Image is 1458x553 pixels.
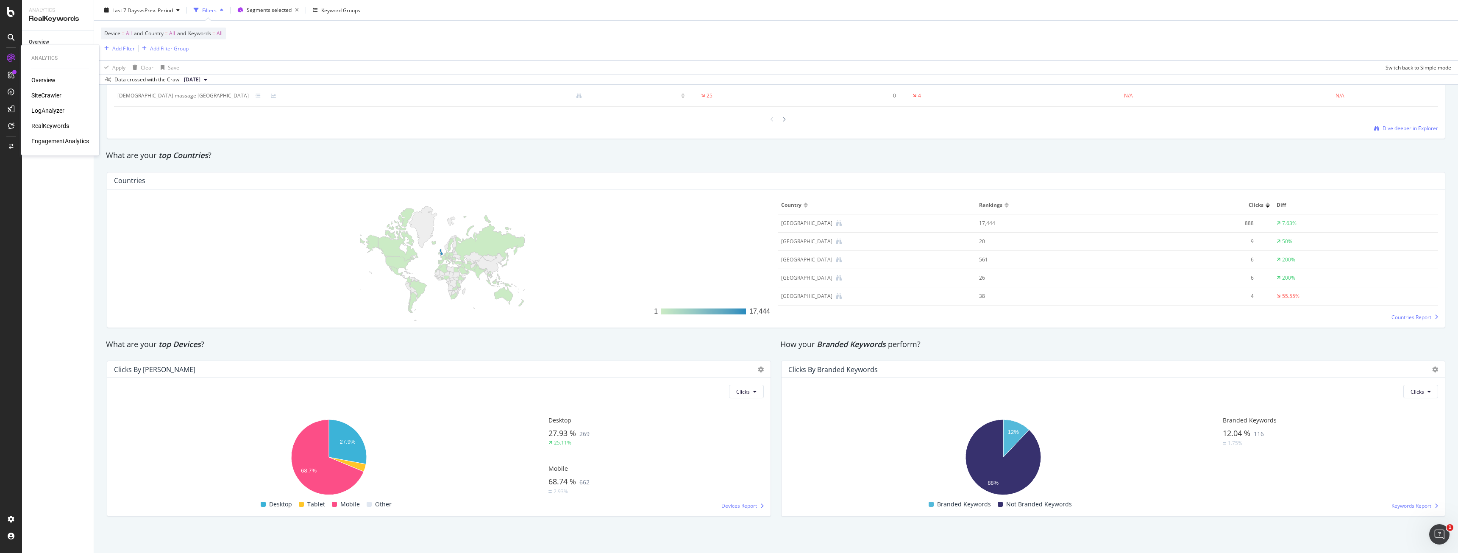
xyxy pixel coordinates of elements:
div: Clear [141,64,153,71]
div: male massage belfast [117,92,249,100]
img: Equal [1223,442,1226,445]
span: top Countries [159,150,208,160]
div: How your perform? [780,339,1446,350]
div: 4 [1111,292,1254,300]
div: Ireland [781,274,832,282]
div: - [1018,92,1107,100]
img: Equal [548,490,552,493]
div: United States of America [781,256,832,264]
div: 0 [595,92,684,100]
div: Clicks By Branded Keywords [788,365,878,374]
div: N/A [1124,92,1133,100]
div: India [781,292,832,300]
span: 2025 Sep. 10th [184,76,200,83]
button: Clicks [729,385,764,398]
text: 27.9% [340,439,356,445]
span: Diff [1277,201,1433,209]
a: RealKeywords [31,122,69,130]
a: Keywords Report [1391,502,1438,509]
span: Clicks [1411,388,1424,395]
div: 7.63% [1282,220,1297,227]
a: Overview [29,38,88,47]
span: 116 [1254,430,1264,438]
span: = [165,30,168,37]
span: 27.93 % [548,428,576,438]
button: Segments selected [234,3,302,17]
span: Country [781,201,801,209]
span: Mobile [548,464,568,472]
span: All [217,28,223,39]
div: 26 [979,274,1092,282]
div: EngagementAnalytics [31,137,89,145]
div: - [1230,92,1319,100]
div: 50% [1282,238,1292,245]
div: Filters [202,6,217,14]
div: Save [168,64,179,71]
div: Switch back to Simple mode [1386,64,1451,71]
span: 12.04 % [1223,428,1250,438]
div: Data crossed with the Crawl [114,76,181,83]
div: 17,444 [749,306,770,317]
button: Add Filter [101,43,135,53]
span: Segments selected [247,6,292,14]
span: and [134,30,143,37]
a: Dive deeper in Explorer [1374,125,1438,132]
span: Keywords [188,30,211,37]
div: Clicks by [PERSON_NAME] [114,365,195,374]
span: 269 [579,430,590,438]
span: 662 [579,478,590,486]
div: 17,444 [979,220,1092,227]
button: Keyword Groups [309,3,364,17]
button: Apply [101,61,125,74]
div: 561 [979,256,1092,264]
a: Devices Report [721,502,764,509]
text: 88% [988,479,999,486]
a: LogAnalyzer [31,106,64,115]
text: 12% [1008,428,1019,435]
div: Keyword Groups [321,6,360,14]
span: Rankings [979,201,1002,209]
div: 25.11% [554,439,571,446]
span: = [212,30,215,37]
button: Switch back to Simple mode [1382,61,1451,74]
span: top Devices [159,339,201,349]
div: Countries [114,176,145,185]
div: 55.55% [1282,292,1299,300]
div: 0 [807,92,896,100]
div: Overview [29,38,49,47]
span: All [169,28,175,39]
span: Branded Keywords [937,499,991,509]
div: 200% [1282,256,1295,264]
div: 25 [707,92,712,100]
span: 1 [1447,524,1453,531]
div: 6 [1111,274,1254,282]
svg: A chart. [114,415,543,499]
div: Analytics [31,55,89,62]
span: = [122,30,125,37]
span: Country [145,30,164,37]
button: Save [157,61,179,74]
span: Device [104,30,120,37]
a: SiteCrawler [31,91,61,100]
div: 6 [1111,256,1254,264]
div: Add Filter [112,44,135,52]
button: [DATE] [181,75,211,85]
div: 20 [979,238,1092,245]
svg: A chart. [788,415,1217,499]
button: Filters [190,3,227,17]
span: Branded Keywords [817,339,886,349]
span: Last 7 Days [112,6,139,14]
div: N/A [1336,92,1344,100]
button: Add Filter Group [139,43,189,53]
div: Analytics [29,7,87,14]
div: 2.93% [554,488,568,495]
div: United Kingdom [781,220,832,227]
span: Other [375,499,392,509]
div: What are your ? [106,150,1446,161]
span: Desktop [269,499,292,509]
div: 38 [979,292,1092,300]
